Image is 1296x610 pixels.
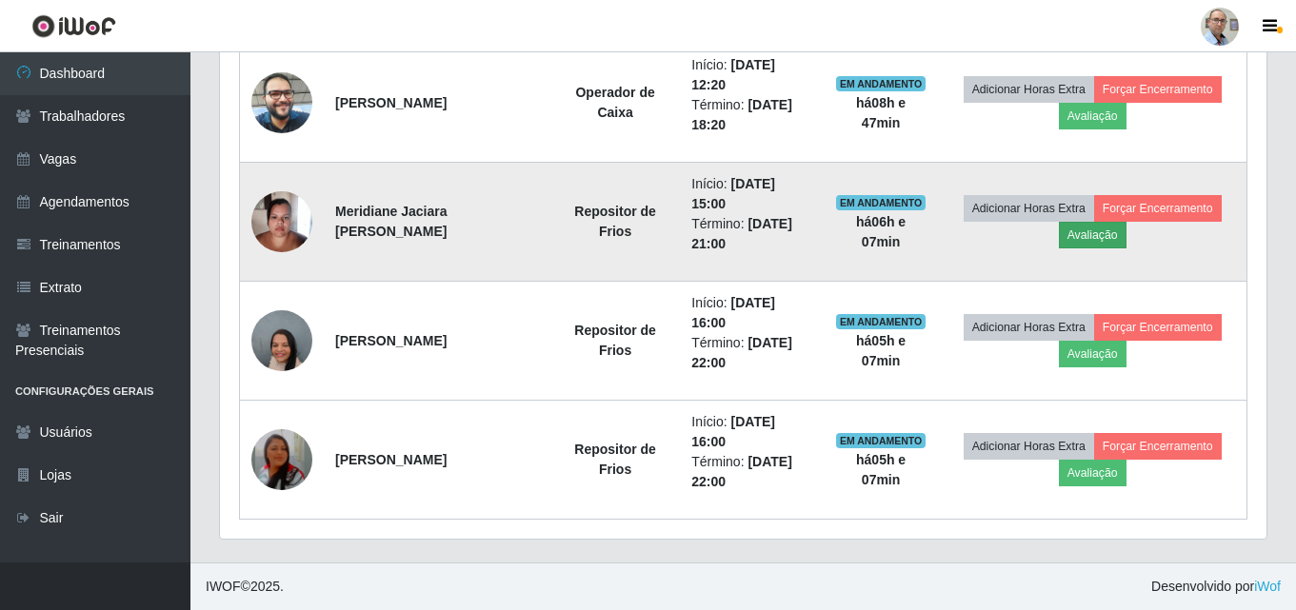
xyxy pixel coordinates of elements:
span: EM ANDAMENTO [836,433,927,448]
time: [DATE] 16:00 [691,295,775,330]
span: Desenvolvido por [1151,577,1281,597]
span: EM ANDAMENTO [836,76,927,91]
img: 1685835245647.jpeg [251,424,312,495]
img: 1741791528750.jpeg [251,300,312,381]
strong: [PERSON_NAME] [335,333,447,348]
button: Avaliação [1059,341,1127,367]
li: Início: [691,55,812,95]
img: CoreUI Logo [31,14,116,38]
img: 1746375892388.jpeg [251,181,312,262]
span: EM ANDAMENTO [836,195,927,210]
strong: há 08 h e 47 min [856,95,906,130]
button: Adicionar Horas Extra [964,314,1094,341]
strong: há 05 h e 07 min [856,452,906,487]
strong: Operador de Caixa [575,85,654,120]
span: © 2025 . [206,577,284,597]
strong: Repositor de Frios [574,442,656,477]
button: Adicionar Horas Extra [964,433,1094,460]
strong: Meridiane Jaciara [PERSON_NAME] [335,204,448,239]
span: IWOF [206,579,241,594]
strong: há 06 h e 07 min [856,214,906,249]
li: Início: [691,412,812,452]
time: [DATE] 12:20 [691,57,775,92]
li: Término: [691,214,812,254]
button: Forçar Encerramento [1094,314,1222,341]
strong: [PERSON_NAME] [335,95,447,110]
strong: Repositor de Frios [574,204,656,239]
button: Adicionar Horas Extra [964,195,1094,222]
button: Avaliação [1059,460,1127,486]
li: Início: [691,293,812,333]
strong: Repositor de Frios [574,323,656,358]
button: Forçar Encerramento [1094,433,1222,460]
img: 1755090695387.jpeg [251,62,312,143]
span: EM ANDAMENTO [836,314,927,329]
button: Avaliação [1059,103,1127,129]
button: Avaliação [1059,222,1127,248]
time: [DATE] 15:00 [691,176,775,211]
strong: [PERSON_NAME] [335,452,447,467]
strong: há 05 h e 07 min [856,333,906,368]
button: Forçar Encerramento [1094,76,1222,103]
time: [DATE] 16:00 [691,414,775,449]
li: Início: [691,174,812,214]
a: iWof [1254,579,1281,594]
li: Término: [691,333,812,373]
button: Forçar Encerramento [1094,195,1222,222]
li: Término: [691,95,812,135]
li: Término: [691,452,812,492]
button: Adicionar Horas Extra [964,76,1094,103]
